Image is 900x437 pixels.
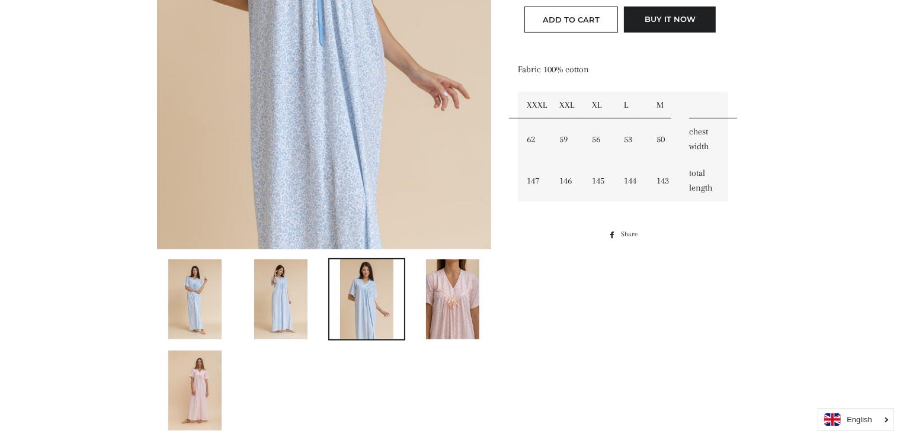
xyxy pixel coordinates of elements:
td: 144 [616,160,648,201]
td: XL [583,92,616,118]
img: Load image into Gallery viewer, Nour Nightdress [168,259,222,339]
td: 59 [550,118,583,160]
td: 62 [518,118,550,160]
td: M [648,92,680,118]
td: total length [680,160,728,201]
td: chest width [680,118,728,160]
span: Share [621,228,643,241]
i: English [847,416,872,423]
td: 50 [648,118,680,160]
img: Load image into Gallery viewer, Nour Nightdress [340,259,393,339]
td: XXXL [518,92,550,118]
span: Add to Cart [543,15,600,24]
img: Load image into Gallery viewer, Nour Nightdress [254,259,308,339]
button: Add to Cart [524,7,618,33]
td: XXL [550,92,583,118]
a: English [824,413,888,426]
td: 56 [583,118,616,160]
td: 146 [550,160,583,201]
td: L [616,92,648,118]
button: Buy it now [624,7,716,33]
img: Load image into Gallery viewer, Nour Nightdress [168,351,222,430]
td: 145 [583,160,616,201]
td: 53 [616,118,648,160]
td: 147 [518,160,550,201]
td: 143 [648,160,680,201]
p: Fabric 100% cotton [518,62,728,77]
img: Load image into Gallery viewer, Nour Nightdress [426,259,479,339]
